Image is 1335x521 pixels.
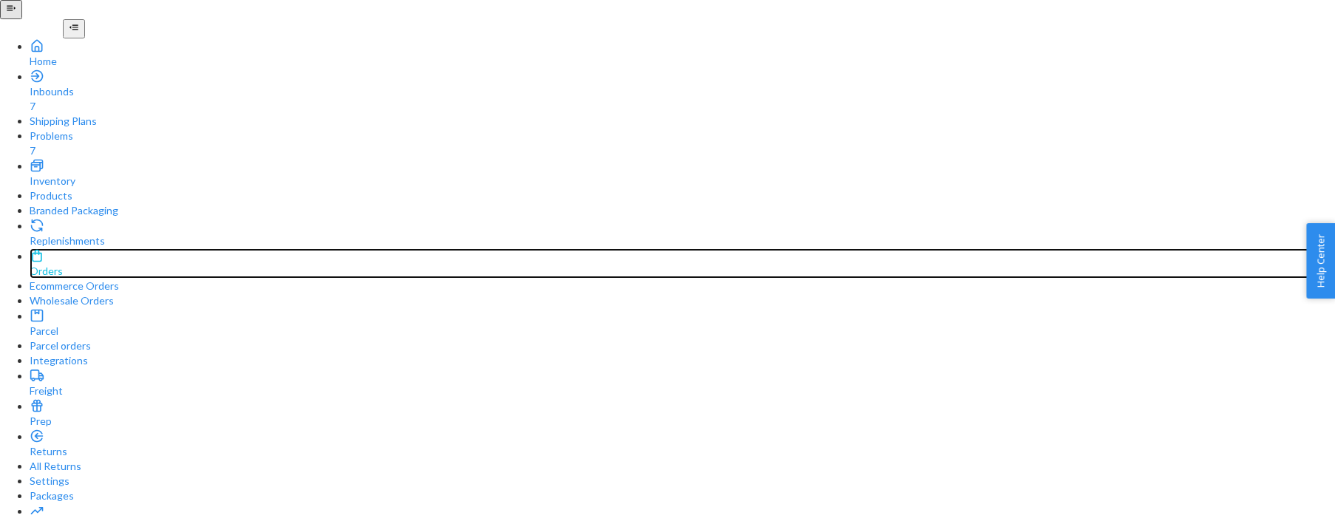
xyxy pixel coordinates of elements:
[30,264,1335,279] div: Orders
[30,129,1335,143] div: Problems
[30,488,1335,503] a: Packages
[30,38,1335,69] a: Home
[30,384,1335,398] div: Freight
[30,129,1335,158] a: Problems7
[30,444,1335,459] div: Returns
[30,293,1335,308] a: Wholesale Orders
[30,188,1335,203] a: Products
[63,19,85,38] button: Close Navigation
[30,114,1335,129] a: Shipping Plans
[30,158,1335,188] a: Inventory
[30,54,1335,69] div: Home
[30,69,1335,114] a: Inbounds7
[30,398,1335,429] a: Prep
[30,459,1335,474] a: All Returns
[1306,223,1335,299] button: Help Center
[30,429,1335,459] a: Returns
[30,218,1335,248] a: Replenishments
[30,279,1335,293] a: Ecommerce Orders
[30,143,1335,158] div: 7
[30,324,1335,338] div: Parcel
[30,368,1335,398] a: Freight
[30,474,1335,488] a: Settings
[30,203,1335,218] a: Branded Packaging
[30,248,1335,279] a: Orders
[30,84,1335,99] div: Inbounds
[30,234,1335,248] div: Replenishments
[30,99,1335,114] div: 7
[30,338,1335,353] a: Parcel orders
[30,353,1335,368] a: Integrations
[30,174,1335,188] div: Inventory
[30,414,1335,429] div: Prep
[30,308,1335,338] a: Parcel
